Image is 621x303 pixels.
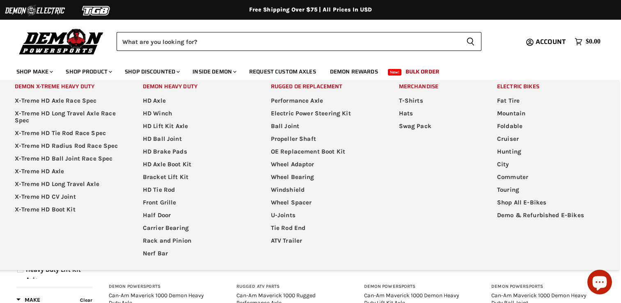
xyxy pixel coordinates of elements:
form: Product [117,32,481,51]
a: Shop Make [10,63,58,80]
img: Demon Electric Logo 2 [4,3,66,18]
a: X-Treme HD Axle [5,165,131,178]
h3: Demon Powersports [109,284,216,290]
a: X-Treme HD Radius Rod Race Spec [5,140,131,152]
span: Account [536,37,566,47]
a: X-Treme HD Long Travel Axle [5,178,131,191]
a: Rugged OE Replacement [261,80,387,93]
a: Electric Bikes [487,80,613,93]
a: OE Replacement Boot Kit [261,145,387,158]
a: Demon Heavy Duty [133,80,259,93]
a: Fat Tire [487,94,613,107]
a: Front Grille [133,196,259,209]
ul: Main menu [133,94,259,260]
a: U-Joints [261,209,387,222]
ul: Main menu [5,94,131,216]
img: Demon Powersports [16,27,106,56]
a: Performance Axle [261,94,387,107]
img: TGB Logo 2 [66,3,127,18]
a: HD Axle Boot Kit [133,158,259,171]
a: Nerf Bar [133,247,259,260]
a: Shop Discounted [119,63,185,80]
a: HD Axle [133,94,259,107]
a: HD Ball Joint [133,133,259,145]
a: Mountain [487,107,613,120]
a: X-Treme HD CV Joint [5,191,131,203]
a: Electric Power Steering Kit [261,107,387,120]
a: Propeller Shaft [261,133,387,145]
span: $0.00 [586,38,600,46]
ul: Main menu [261,94,387,247]
h3: Rugged ATV Parts [236,284,344,290]
a: Swag Pack [389,120,485,133]
a: Wheel Spacer [261,196,387,209]
a: Tie Rod End [261,222,387,234]
a: HD Brake Pads [133,145,259,158]
a: X-Treme HD Boot Kit [5,203,131,216]
a: Demo & Refurbished E-Bikes [487,209,613,222]
inbox-online-store-chat: Shopify online store chat [585,270,614,296]
a: X-Treme HD Tie Rod Race Spec [5,127,131,140]
span: New! [388,69,402,76]
a: Cruiser [487,133,613,145]
a: Inside Demon [186,63,241,80]
a: Merchandise [389,80,485,93]
a: HD Tie Rod [133,184,259,196]
a: Shop Product [60,63,117,80]
a: T-Shirts [389,94,485,107]
a: Commuter [487,171,613,184]
a: HD Winch [133,107,259,120]
a: Demon Rewards [324,63,384,80]
a: Ball Joint [261,120,387,133]
a: Bracket Lift Kit [133,171,259,184]
a: $0.00 [571,36,605,48]
h3: Demon Powersports [491,284,598,290]
a: HD Lift Kit Axle [133,120,259,133]
a: Carrier Bearing [133,222,259,234]
a: Wheel Adaptor [261,158,387,171]
a: Shop All E-Bikes [487,196,613,209]
ul: Main menu [389,94,485,133]
input: Search [117,32,460,51]
a: Request Custom Axles [243,63,322,80]
a: ATV Trailer [261,234,387,247]
a: Rack and Pinion [133,234,259,247]
a: Bulk Order [399,63,445,80]
a: Windshield [261,184,387,196]
a: Hunting [487,145,613,158]
button: Search [460,32,481,51]
a: Hats [389,107,485,120]
a: Wheel Bearing [261,171,387,184]
a: X-Treme HD Ball Joint Race Spec [5,152,131,165]
a: X-Treme HD Axle Race Spec [5,94,131,107]
a: X-Treme HD Long Travel Axle Race Spec [5,107,131,127]
a: City [487,158,613,171]
a: Demon X-treme Heavy Duty [5,80,131,93]
a: Touring [487,184,613,196]
a: Half Door [133,209,259,222]
ul: Main menu [10,60,598,80]
ul: Main menu [487,94,613,222]
a: Account [532,38,571,46]
h3: Demon Powersports [364,284,471,290]
a: Foldable [487,120,613,133]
